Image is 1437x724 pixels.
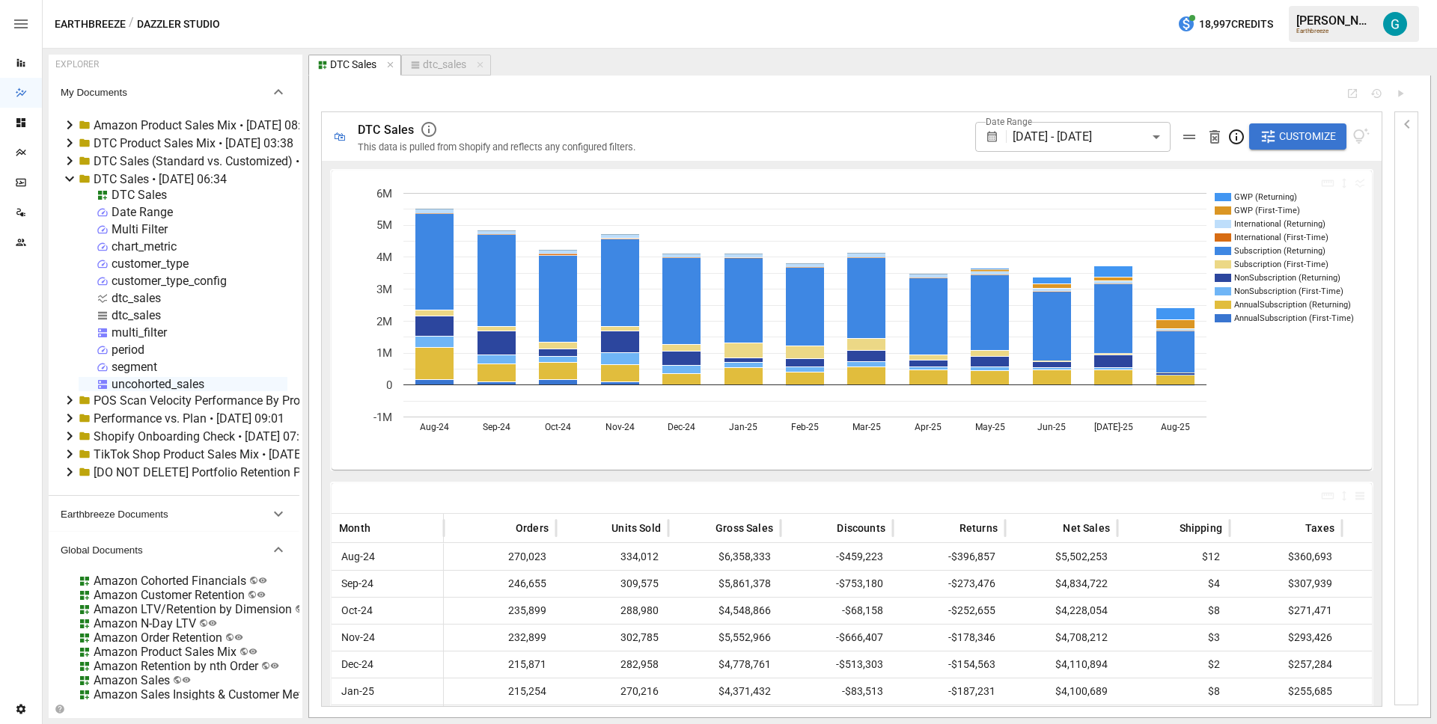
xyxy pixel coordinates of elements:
[946,598,998,624] span: -$252,655
[94,602,292,616] div: Amazon LTV/Retention by Dimension
[814,518,835,539] button: Sort
[376,283,392,296] text: 3M
[1383,12,1407,36] img: Gavin Acres
[791,422,819,432] text: Feb-25
[94,588,245,602] div: Amazon Customer Retention
[1234,233,1328,242] text: International (First-Time)
[423,58,466,72] div: dtc_sales
[618,598,661,624] span: 288,980
[339,544,377,570] span: Aug-24
[1286,625,1334,651] span: $293,426
[1161,422,1190,432] text: Aug-25
[506,651,549,678] span: 215,871
[1199,15,1273,34] span: 18,997 Credits
[1234,313,1354,323] text: AnnualSubscription (First-Time)
[112,360,157,374] div: segment
[1157,518,1178,539] button: Sort
[112,239,177,254] div: chart_metric
[112,257,189,271] div: customer_type
[834,571,885,597] span: -$753,180
[94,118,314,132] div: Amazon Product Sales Mix • [DATE] 08:09
[55,15,126,34] button: Earthbreeze
[94,136,293,150] div: DTC Product Sales Mix • [DATE] 03:38
[1296,13,1374,28] div: [PERSON_NAME]
[1286,544,1334,570] span: $360,693
[332,171,1361,470] svg: A chart.
[1346,88,1358,99] button: Open Report
[937,518,958,539] button: Sort
[1279,127,1336,146] span: Customize
[1037,422,1066,432] text: Jun-25
[112,274,227,288] div: customer_type_config
[308,55,401,76] button: DTC Sales
[61,544,269,556] span: Global Documents
[1249,123,1346,150] button: Customize
[834,651,885,678] span: -$513,303
[94,154,370,168] div: DTC Sales (Standard vs. Customized) • [DATE] 03:21
[1370,88,1382,99] button: Document History
[129,15,134,34] div: /
[112,205,173,219] div: Date Range
[112,222,168,236] div: Multi Filter
[339,521,370,536] span: Month
[1053,598,1110,624] span: $4,228,054
[112,377,204,391] div: uncohorted_sales
[1040,518,1061,539] button: Sort
[506,678,549,705] span: 215,254
[373,411,392,424] text: -1M
[1286,598,1334,624] span: $271,471
[112,308,161,322] div: dtc_sales
[1206,678,1222,705] span: $8
[837,521,885,536] span: Discounts
[1234,273,1340,283] text: NonSubscription (Returning)
[339,571,376,597] span: Sep-24
[112,343,144,357] div: period
[334,129,346,144] div: 🛍
[94,574,246,588] div: Amazon Cohorted Financials
[1394,88,1406,99] button: Run Query
[372,518,393,539] button: Sort
[1234,192,1297,202] text: GWP (Returning)
[55,59,99,70] div: EXPLORER
[618,544,661,570] span: 334,012
[1374,3,1416,45] button: Gavin Acres
[94,687,321,702] div: Amazon Sales Insights & Customer Metrics
[112,325,167,340] div: multi_filter
[94,447,337,461] div: TikTok Shop Product Sales Mix • [DATE] 08:15
[234,633,243,642] svg: Public
[94,429,313,444] div: Shopify Onboarding Check • [DATE] 07:31
[339,625,377,651] span: Nov-24
[946,571,998,597] span: -$273,476
[975,422,1005,432] text: May-25
[693,518,714,539] button: Sort
[506,544,549,570] span: 270,023
[376,346,392,360] text: 1M
[258,576,267,585] svg: Public
[61,509,269,520] span: Earthbreeze Documents
[376,251,392,264] text: 4M
[915,422,942,432] text: Apr-25
[1234,300,1351,310] text: AnnualSubscription (Returning)
[358,123,414,137] span: DTC Sales
[483,422,510,432] text: Sep-24
[376,315,392,328] text: 2M
[49,74,299,110] button: My Documents
[386,378,392,392] text: 0
[834,544,885,570] span: -$459,223
[1063,521,1110,536] span: Net Sales
[358,141,635,153] span: This data is pulled from Shopify and reflects any configured filters.
[1286,678,1334,705] span: $255,685
[716,625,773,651] span: $5,552,966
[506,571,549,597] span: 246,655
[1286,651,1334,678] span: $257,284
[1352,123,1370,150] button: View documentation
[1053,544,1110,570] span: $5,502,253
[1296,28,1374,34] div: Earthbreeze
[401,55,491,76] button: dtc_sales
[61,87,269,98] span: My Documents
[1305,521,1334,536] span: Taxes
[1206,571,1222,597] span: $4
[49,532,299,568] button: Global Documents
[618,571,661,597] span: 309,575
